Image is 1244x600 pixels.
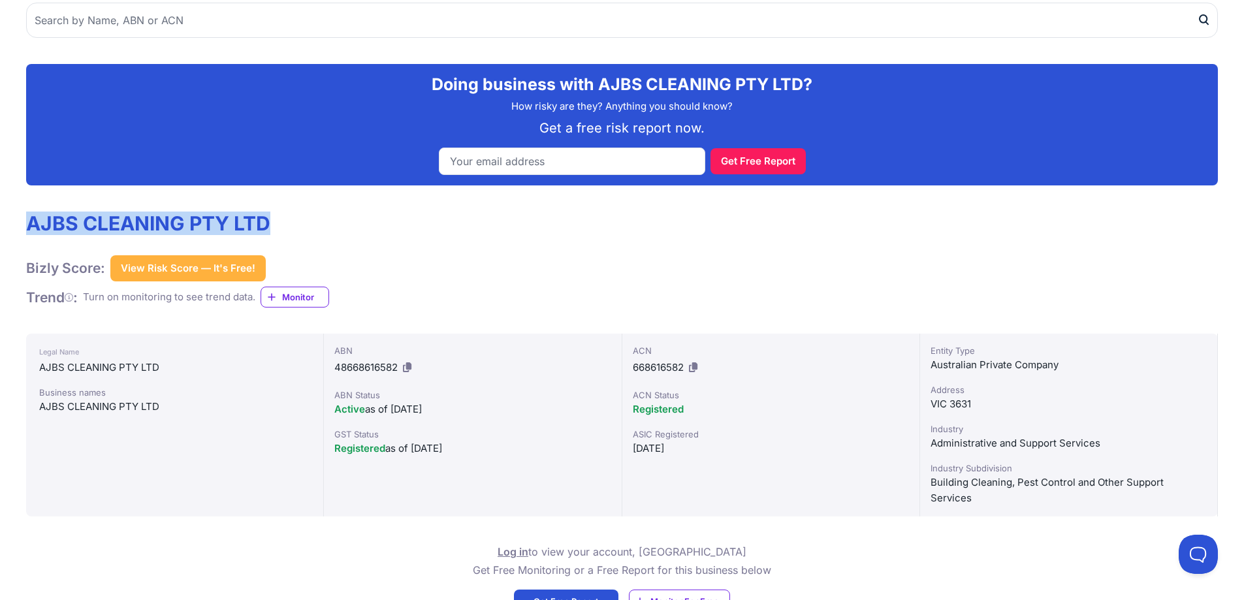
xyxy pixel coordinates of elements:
[633,344,909,357] div: ACN
[110,255,266,281] button: View Risk Score — It's Free!
[439,148,705,175] input: Your email address
[83,290,255,305] div: Turn on monitoring to see trend data.
[334,402,611,417] div: as of [DATE]
[334,441,611,456] div: as of [DATE]
[334,361,398,373] span: 48668616582
[633,388,909,402] div: ACN Status
[931,422,1207,435] div: Industry
[710,148,806,174] button: Get Free Report
[39,386,310,399] div: Business names
[473,543,771,579] p: to view your account, [GEOGRAPHIC_DATA] Get Free Monitoring or a Free Report for this business below
[39,360,310,375] div: AJBS CLEANING PTY LTD
[26,289,78,306] h1: Trend :
[931,344,1207,357] div: Entity Type
[261,287,329,308] a: Monitor
[26,3,1218,38] input: Search by Name, ABN or ACN
[39,344,310,360] div: Legal Name
[26,259,105,277] h1: Bizly Score:
[334,344,611,357] div: ABN
[931,475,1207,506] div: Building Cleaning, Pest Control and Other Support Services
[334,403,365,415] span: Active
[633,403,684,415] span: Registered
[334,442,385,454] span: Registered
[633,441,909,456] div: [DATE]
[931,462,1207,475] div: Industry Subdivision
[37,99,1207,114] p: How risky are they? Anything you should know?
[931,383,1207,396] div: Address
[282,291,328,304] span: Monitor
[633,428,909,441] div: ASIC Registered
[334,428,611,441] div: GST Status
[931,435,1207,451] div: Administrative and Support Services
[633,361,684,373] span: 668616582
[931,396,1207,412] div: VIC 3631
[334,388,611,402] div: ABN Status
[1179,535,1218,574] iframe: Toggle Customer Support
[39,399,310,415] div: AJBS CLEANING PTY LTD
[26,212,329,235] h1: AJBS CLEANING PTY LTD
[37,74,1207,94] h2: Doing business with AJBS CLEANING PTY LTD?
[37,119,1207,137] p: Get a free risk report now.
[931,357,1207,373] div: Australian Private Company
[498,545,528,558] a: Log in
